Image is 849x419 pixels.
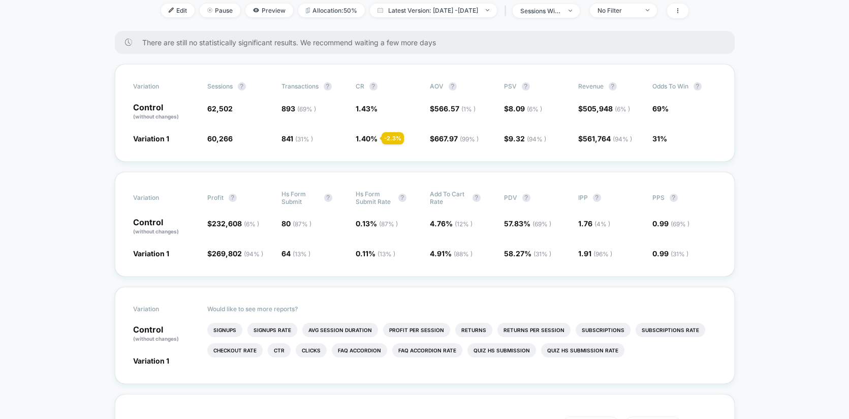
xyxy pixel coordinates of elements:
[578,104,630,113] span: $
[449,82,457,91] button: ?
[609,82,617,91] button: ?
[504,82,517,90] span: PSV
[297,105,316,113] span: ( 69 % )
[569,10,572,12] img: end
[541,343,624,357] li: Quiz Hs Submission Rate
[281,249,310,258] span: 64
[324,194,332,202] button: ?
[356,134,378,143] span: 1.40 %
[133,82,189,91] span: Variation
[302,323,378,337] li: Avg Session Duration
[133,218,197,235] p: Control
[332,343,387,357] li: Faq Accordion
[392,343,462,357] li: Faq Accordion Rate
[502,4,513,18] span: |
[207,323,242,337] li: Signups
[379,220,398,228] span: ( 87 % )
[430,190,467,205] span: Add To Cart Rate
[383,323,450,337] li: Profit Per Session
[207,343,263,357] li: Checkout Rate
[594,220,610,228] span: ( 4 % )
[504,134,546,143] span: $
[369,82,378,91] button: ?
[467,343,536,357] li: Quiz Hs Submission
[212,249,263,258] span: 269,802
[430,134,479,143] span: $
[652,194,665,201] span: PPS
[133,103,197,121] p: Control
[378,8,383,13] img: calendar
[356,190,393,205] span: Hs Form Submit Rate
[652,249,688,258] span: 0.99
[298,4,365,17] span: Allocation: 50%
[613,135,632,143] span: ( 94 % )
[245,4,293,17] span: Preview
[615,105,630,113] span: ( 6 % )
[244,220,259,228] span: ( 6 % )
[454,250,473,258] span: ( 88 % )
[670,194,678,202] button: ?
[295,135,313,143] span: ( 31 % )
[593,250,612,258] span: ( 96 % )
[533,250,551,258] span: ( 31 % )
[133,305,189,313] span: Variation
[504,104,542,113] span: $
[430,82,444,90] span: AOV
[238,82,246,91] button: ?
[207,8,212,13] img: end
[520,7,561,15] div: sessions with impression
[576,323,631,337] li: Subscriptions
[306,8,310,13] img: rebalance
[293,220,311,228] span: ( 87 % )
[356,104,378,113] span: 1.43 %
[504,249,551,258] span: 58.27 %
[268,343,291,357] li: Ctr
[636,323,705,337] li: Subscriptions Rate
[133,325,197,343] p: Control
[356,249,395,258] span: 0.11 %
[281,134,313,143] span: 841
[207,134,233,143] span: 60,266
[694,82,702,91] button: ?
[593,194,601,202] button: ?
[578,134,632,143] span: $
[578,82,604,90] span: Revenue
[461,105,476,113] span: ( 1 % )
[281,104,316,113] span: 893
[652,219,689,228] span: 0.99
[583,104,630,113] span: 505,948
[509,134,546,143] span: 9.32
[229,194,237,202] button: ?
[473,194,481,202] button: ?
[133,356,169,365] span: Variation 1
[247,323,297,337] li: Signups Rate
[133,336,179,342] span: (without changes)
[671,220,689,228] span: ( 69 % )
[169,8,174,13] img: edit
[434,104,476,113] span: 566.57
[486,9,489,11] img: end
[296,343,327,357] li: Clicks
[398,194,406,202] button: ?
[497,323,571,337] li: Returns Per Session
[207,104,233,113] span: 62,502
[133,134,169,143] span: Variation 1
[293,250,310,258] span: ( 13 % )
[212,219,259,228] span: 232,608
[509,104,542,113] span: 8.09
[207,194,224,201] span: Profit
[133,190,189,205] span: Variation
[142,38,714,47] span: There are still no statistically significant results. We recommend waiting a few more days
[455,323,492,337] li: Returns
[370,4,497,17] span: Latest Version: [DATE] - [DATE]
[207,249,263,258] span: $
[133,228,179,234] span: (without changes)
[281,190,319,205] span: Hs Form Submit
[460,135,479,143] span: ( 99 % )
[522,82,530,91] button: ?
[207,82,233,90] span: Sessions
[207,305,716,313] p: Would like to see more reports?
[133,113,179,119] span: (without changes)
[455,220,473,228] span: ( 12 % )
[200,4,240,17] span: Pause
